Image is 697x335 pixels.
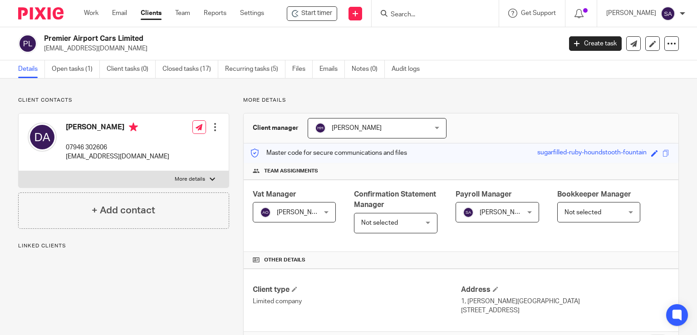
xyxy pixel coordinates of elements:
a: Team [175,9,190,18]
i: Primary [129,123,138,132]
a: Notes (0) [352,60,385,78]
span: Get Support [521,10,556,16]
p: More details [243,97,679,104]
p: Client contacts [18,97,229,104]
p: Linked clients [18,242,229,250]
span: Not selected [361,220,398,226]
a: Files [292,60,313,78]
img: svg%3E [18,34,37,53]
span: Vat Manager [253,191,296,198]
span: Start timer [301,9,332,18]
p: [STREET_ADDRESS] [461,306,669,315]
p: [EMAIL_ADDRESS][DOMAIN_NAME] [44,44,555,53]
div: Premier Airport Cars Limited [287,6,337,21]
h2: Premier Airport Cars Limited [44,34,453,44]
span: [PERSON_NAME] [480,209,530,216]
span: [PERSON_NAME] [332,125,382,131]
a: Clients [141,9,162,18]
p: More details [175,176,205,183]
p: 07946 302606 [66,143,169,152]
input: Search [390,11,471,19]
p: 1, [PERSON_NAME][GEOGRAPHIC_DATA] [461,297,669,306]
span: Other details [264,256,305,264]
a: Emails [319,60,345,78]
a: Settings [240,9,264,18]
a: Closed tasks (17) [162,60,218,78]
a: Reports [204,9,226,18]
a: Create task [569,36,622,51]
span: [PERSON_NAME] [277,209,327,216]
a: Details [18,60,45,78]
img: Pixie [18,7,64,20]
img: svg%3E [28,123,57,152]
h4: [PERSON_NAME] [66,123,169,134]
h3: Client manager [253,123,299,133]
p: [EMAIL_ADDRESS][DOMAIN_NAME] [66,152,169,161]
span: Not selected [564,209,601,216]
p: Limited company [253,297,461,306]
a: Client tasks (0) [107,60,156,78]
h4: + Add contact [92,203,155,217]
span: Payroll Manager [456,191,512,198]
a: Work [84,9,98,18]
span: Team assignments [264,167,318,175]
a: Open tasks (1) [52,60,100,78]
img: svg%3E [315,123,326,133]
span: Confirmation Statement Manager [354,191,436,208]
p: Master code for secure communications and files [250,148,407,158]
a: Recurring tasks (5) [225,60,285,78]
a: Email [112,9,127,18]
img: svg%3E [260,207,271,218]
img: svg%3E [661,6,675,21]
img: svg%3E [463,207,474,218]
p: [PERSON_NAME] [606,9,656,18]
div: sugarfilled-ruby-houndstooth-fountain [537,148,647,158]
h4: Address [461,285,669,295]
span: Bookkeeper Manager [557,191,631,198]
a: Audit logs [392,60,427,78]
h4: Client type [253,285,461,295]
